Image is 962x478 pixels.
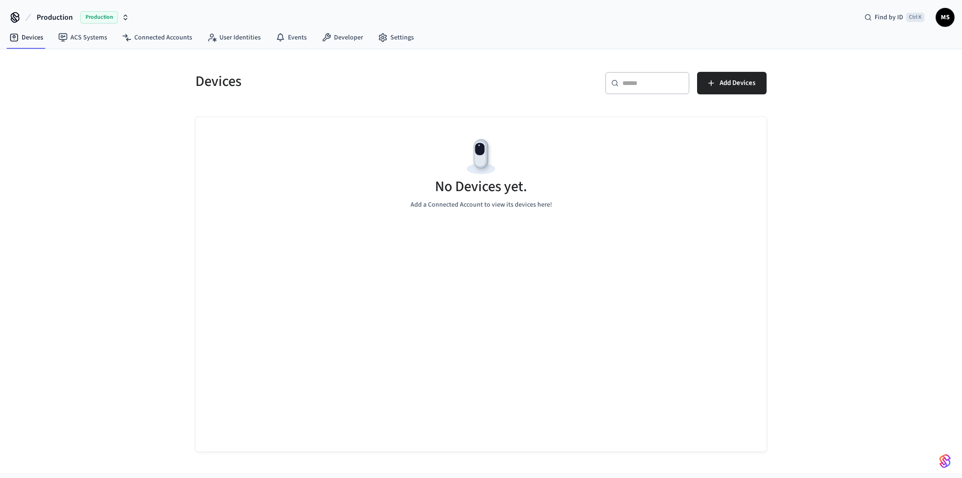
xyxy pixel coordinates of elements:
[697,72,767,94] button: Add Devices
[937,9,954,26] span: MS
[195,72,475,91] h5: Devices
[37,12,73,23] span: Production
[435,177,527,196] h5: No Devices yet.
[936,8,954,27] button: MS
[51,29,115,46] a: ACS Systems
[115,29,200,46] a: Connected Accounts
[939,454,951,469] img: SeamLogoGradient.69752ec5.svg
[720,77,755,89] span: Add Devices
[460,136,502,178] img: Devices Empty State
[906,13,924,22] span: Ctrl K
[411,200,552,210] p: Add a Connected Account to view its devices here!
[200,29,268,46] a: User Identities
[857,9,932,26] div: Find by IDCtrl K
[371,29,421,46] a: Settings
[875,13,903,22] span: Find by ID
[314,29,371,46] a: Developer
[2,29,51,46] a: Devices
[80,11,118,23] span: Production
[268,29,314,46] a: Events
